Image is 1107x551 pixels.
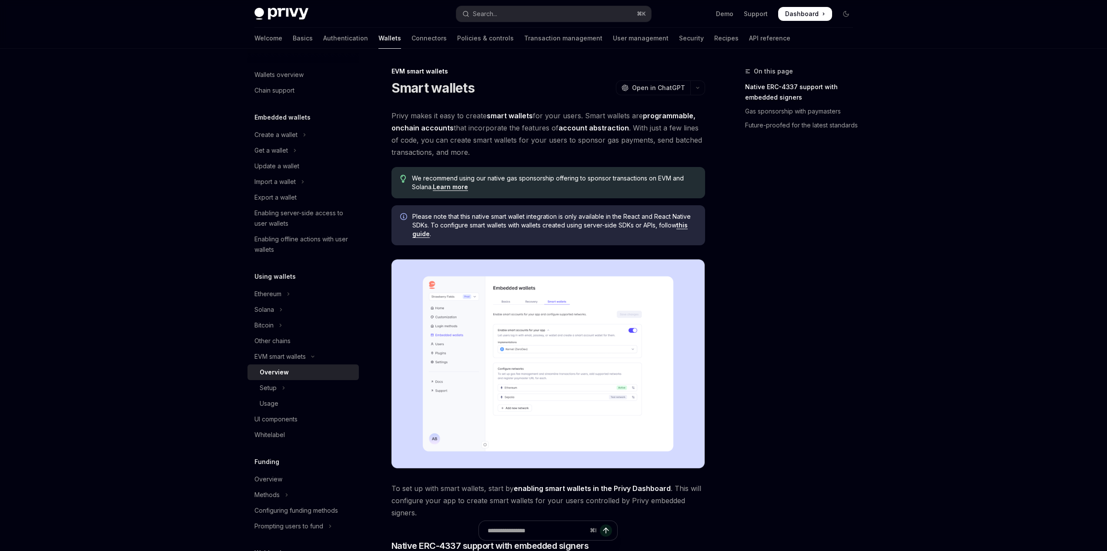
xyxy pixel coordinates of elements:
[391,67,705,76] div: EVM smart wallets
[254,521,323,531] div: Prompting users to fund
[745,118,860,132] a: Future-proofed for the latest standards
[323,28,368,49] a: Authentication
[254,28,282,49] a: Welcome
[247,302,359,317] button: Toggle Solana section
[391,80,475,96] h1: Smart wallets
[473,9,497,19] div: Search...
[247,143,359,158] button: Toggle Get a wallet section
[749,28,790,49] a: API reference
[247,427,359,443] a: Whitelabel
[391,259,705,468] img: Sample enable smart wallets
[744,10,768,18] a: Support
[378,28,401,49] a: Wallets
[637,10,646,17] span: ⌘ K
[616,80,690,95] button: Open in ChatGPT
[412,174,696,191] span: We recommend using our native gas sponsorship offering to sponsor transactions on EVM and Solana.
[247,380,359,396] button: Toggle Setup section
[254,505,338,516] div: Configuring funding methods
[254,208,354,229] div: Enabling server-side access to user wallets
[247,396,359,411] a: Usage
[247,411,359,427] a: UI components
[254,336,291,346] div: Other chains
[247,205,359,231] a: Enabling server-side access to user wallets
[745,104,860,118] a: Gas sponsorship with paymasters
[247,190,359,205] a: Export a wallet
[487,111,533,120] strong: smart wallets
[254,414,298,424] div: UI components
[400,213,409,222] svg: Info
[254,161,299,171] div: Update a wallet
[247,487,359,503] button: Toggle Methods section
[433,183,468,191] a: Learn more
[260,398,278,409] div: Usage
[600,524,612,537] button: Send message
[254,234,354,255] div: Enabling offline actions with user wallets
[254,8,308,20] img: dark logo
[247,503,359,518] a: Configuring funding methods
[254,271,296,282] h5: Using wallets
[260,383,277,393] div: Setup
[524,28,602,49] a: Transaction management
[247,286,359,302] button: Toggle Ethereum section
[254,490,280,500] div: Methods
[247,83,359,98] a: Chain support
[632,83,685,92] span: Open in ChatGPT
[254,177,296,187] div: Import a wallet
[247,158,359,174] a: Update a wallet
[254,304,274,315] div: Solana
[247,317,359,333] button: Toggle Bitcoin section
[411,28,447,49] a: Connectors
[716,10,733,18] a: Demo
[247,518,359,534] button: Toggle Prompting users to fund section
[247,471,359,487] a: Overview
[247,349,359,364] button: Toggle EVM smart wallets section
[254,70,304,80] div: Wallets overview
[254,130,298,140] div: Create a wallet
[247,174,359,190] button: Toggle Import a wallet section
[254,112,311,123] h5: Embedded wallets
[457,28,514,49] a: Policies & controls
[679,28,704,49] a: Security
[785,10,819,18] span: Dashboard
[247,333,359,349] a: Other chains
[754,66,793,77] span: On this page
[400,175,406,183] svg: Tip
[391,110,705,158] span: Privy makes it easy to create for your users. Smart wallets are that incorporate the features of ...
[254,430,285,440] div: Whitelabel
[260,367,289,377] div: Overview
[247,231,359,257] a: Enabling offline actions with user wallets
[514,484,671,493] a: enabling smart wallets in the Privy Dashboard
[613,28,669,49] a: User management
[778,7,832,21] a: Dashboard
[254,192,297,203] div: Export a wallet
[247,67,359,83] a: Wallets overview
[254,85,294,96] div: Chain support
[254,457,279,467] h5: Funding
[254,289,281,299] div: Ethereum
[456,6,651,22] button: Open search
[745,80,860,104] a: Native ERC-4337 support with embedded signers
[254,145,288,156] div: Get a wallet
[714,28,739,49] a: Recipes
[254,474,282,484] div: Overview
[293,28,313,49] a: Basics
[488,521,586,540] input: Ask a question...
[839,7,853,21] button: Toggle dark mode
[391,482,705,519] span: To set up with smart wallets, start by . This will configure your app to create smart wallets for...
[247,364,359,380] a: Overview
[412,212,696,238] span: Please note that this native smart wallet integration is only available in the React and React Na...
[559,124,629,133] a: account abstraction
[254,351,306,362] div: EVM smart wallets
[254,320,274,331] div: Bitcoin
[247,127,359,143] button: Toggle Create a wallet section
